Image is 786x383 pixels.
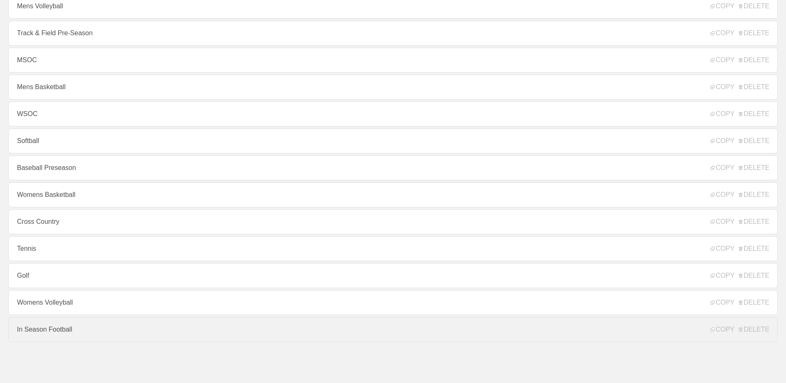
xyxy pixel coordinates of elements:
[8,290,778,315] a: Womens Volleyball
[711,56,734,64] span: COPY
[8,102,778,126] a: WSOC
[739,191,769,199] span: DELETE
[711,191,734,199] span: COPY
[711,218,734,225] span: COPY
[739,83,769,91] span: DELETE
[739,164,769,172] span: DELETE
[711,137,734,145] span: COPY
[739,29,769,37] span: DELETE
[8,236,778,261] a: Tennis
[8,155,778,180] a: Baseball Preseason
[739,218,769,225] span: DELETE
[739,137,769,145] span: DELETE
[711,29,734,37] span: COPY
[8,128,778,153] a: Softball
[8,21,778,46] a: Track & Field Pre-Season
[739,272,769,279] span: DELETE
[8,317,778,342] a: In Season Football
[8,263,778,288] a: Golf
[8,48,778,73] a: MSOC
[711,83,734,91] span: COPY
[739,110,769,118] span: DELETE
[745,343,786,383] iframe: Chat Widget
[711,245,734,252] span: COPY
[711,164,734,172] span: COPY
[8,75,778,99] a: Mens Basketball
[8,182,778,207] a: Womens Basketball
[739,2,769,10] span: DELETE
[711,110,734,118] span: COPY
[711,272,734,279] span: COPY
[711,326,734,333] span: COPY
[739,245,769,252] span: DELETE
[711,2,734,10] span: COPY
[711,299,734,306] span: COPY
[739,56,769,64] span: DELETE
[739,326,769,333] span: DELETE
[8,209,778,234] a: Cross Country
[739,299,769,306] span: DELETE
